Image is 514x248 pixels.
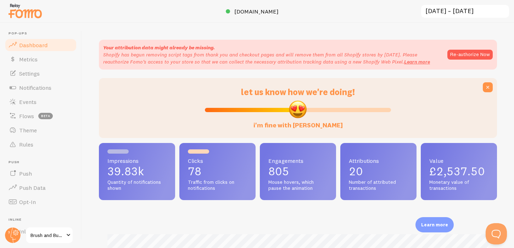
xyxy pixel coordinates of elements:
button: Re-authorize Now [447,50,493,60]
span: Impressions [107,158,167,164]
strong: Your attribution data might already be missing. [103,44,215,51]
p: 78 [188,166,247,177]
span: Monetary value of transactions [429,179,488,192]
a: Opt-In [4,195,77,209]
a: Dashboard [4,38,77,52]
a: Brush and Bubbles [26,227,73,244]
span: Traffic from clicks on notifications [188,179,247,192]
span: Theme [19,127,37,134]
span: Events [19,98,37,105]
span: Engagements [268,158,328,164]
a: Theme [4,123,77,137]
a: Learn more [404,59,430,65]
label: i'm fine with [PERSON_NAME] [253,114,343,129]
span: £2,537.50 [429,164,485,178]
span: Push [9,160,77,165]
p: 805 [268,166,328,177]
a: Push [4,166,77,181]
span: Value [429,158,488,164]
span: Push [19,170,32,177]
span: Notifications [19,84,51,91]
a: Flows beta [4,109,77,123]
p: 39.83k [107,166,167,177]
img: emoji.png [288,100,307,119]
img: fomo-relay-logo-orange.svg [7,2,43,20]
span: Attributions [349,158,408,164]
span: Flows [19,112,34,120]
span: Brush and Bubbles [30,231,64,239]
a: Settings [4,66,77,81]
a: Inline [4,224,77,238]
p: Shopify has begun removing script tags from thank you and checkout pages and will remove them fro... [103,51,440,65]
span: Metrics [19,56,38,63]
span: beta [38,113,53,119]
iframe: Help Scout Beacon - Open [486,223,507,244]
span: Number of attributed transactions [349,179,408,192]
span: Mouse hovers, which pause the animation [268,179,328,192]
p: 20 [349,166,408,177]
a: Events [4,95,77,109]
span: Inline [19,228,33,235]
span: Quantity of notifications shown [107,179,167,192]
a: Notifications [4,81,77,95]
div: Learn more [415,217,454,232]
a: Rules [4,137,77,151]
span: Dashboard [19,42,48,49]
span: Push Data [19,184,46,191]
span: Clicks [188,158,247,164]
p: Learn more [421,221,448,228]
span: Inline [9,217,77,222]
span: Rules [19,141,33,148]
a: Push Data [4,181,77,195]
a: Metrics [4,52,77,66]
span: Pop-ups [9,31,77,36]
span: Opt-In [19,198,36,205]
span: Settings [19,70,40,77]
span: let us know how we're doing! [241,87,355,97]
